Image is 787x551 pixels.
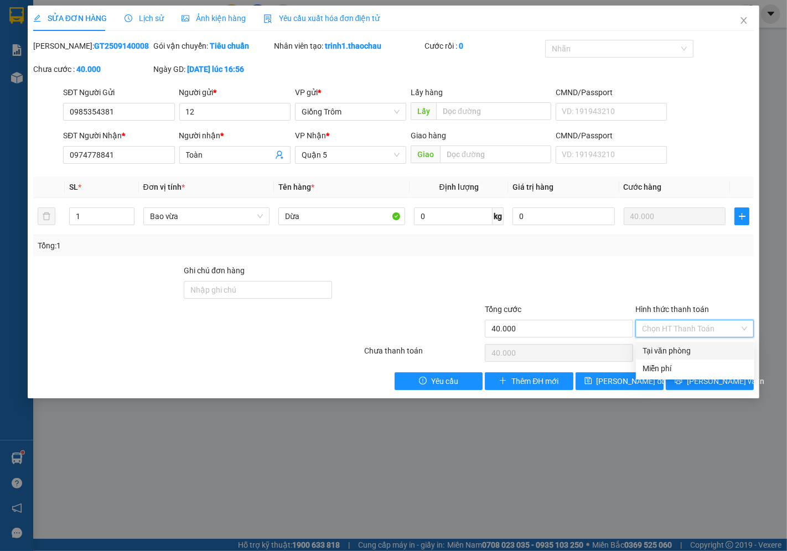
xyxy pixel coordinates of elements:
span: Yêu cầu xuất hóa đơn điện tử [263,14,380,23]
span: close [739,16,748,25]
span: Bao vừa [150,208,263,225]
input: 0 [624,207,726,225]
span: SỬA ĐƠN HÀNG [33,14,107,23]
button: delete [38,207,55,225]
td: CR: [4,53,85,67]
span: Thêm ĐH mới [511,375,558,387]
div: Chưa thanh toán [364,345,484,364]
span: VP Nhận [295,131,326,140]
span: Ảnh kiện hàng [182,14,246,23]
span: Cước hàng [624,183,662,191]
span: Giồng Trôm [31,11,77,22]
button: Close [728,6,759,37]
span: user-add [275,150,284,159]
div: Ngày GD: [154,63,272,75]
span: Lịch sử [125,14,164,23]
div: Chưa cước : [33,63,152,75]
span: Tổng cước [485,305,521,314]
div: Nhân viên tạo: [274,40,422,52]
span: picture [182,14,189,22]
div: [PERSON_NAME]: [33,40,152,52]
p: Nhận: [86,11,164,22]
div: VP gửi [295,86,406,98]
span: 4 [158,75,164,87]
span: 0776531133 [4,35,54,46]
span: lệ [86,23,94,34]
label: Ghi chú đơn hàng [184,266,245,275]
span: SL: [146,76,158,86]
b: [DATE] lúc 16:56 [188,65,245,74]
span: printer [675,377,682,386]
label: Hình thức thanh toán [635,305,709,314]
td: CC: [85,53,165,67]
span: Lấy [411,102,436,120]
span: Lấy hàng [411,88,443,97]
button: plusThêm ĐH mới [485,372,573,390]
span: 110.000 [99,55,131,66]
span: 0932067582 [86,35,136,46]
div: Miễn phí [643,362,748,375]
input: Dọc đường [440,145,551,163]
button: exclamation-circleYêu cầu [395,372,483,390]
span: Giá trị hàng [512,183,553,191]
p: Gửi từ: [4,11,84,22]
div: Tại văn phòng [643,345,748,357]
span: save [584,377,592,386]
span: Giồng Trôm [302,103,400,120]
span: Định lượng [439,183,479,191]
img: icon [263,14,272,23]
div: Người nhận [179,129,291,142]
span: kg [493,207,504,225]
span: clock-circle [125,14,132,22]
div: SĐT Người Nhận [63,129,174,142]
span: [PERSON_NAME] và In [687,375,764,387]
span: [PERSON_NAME] đổi [597,375,668,387]
span: SL [69,183,78,191]
div: Người gửi [179,86,291,98]
div: SĐT Người Gửi [63,86,174,98]
span: Giao hàng [411,131,446,140]
span: Đơn vị tính [143,183,185,191]
button: printer[PERSON_NAME] và In [666,372,754,390]
button: save[PERSON_NAME] đổi [576,372,664,390]
span: Yêu cầu [431,375,458,387]
div: Gói vận chuyển: [154,40,272,52]
b: 0 [459,41,463,50]
input: Dọc đường [436,102,551,120]
b: trinh1.thaochau [325,41,381,50]
b: Tiêu chuẩn [210,41,250,50]
span: exclamation-circle [419,377,427,386]
div: Cước rồi : [424,40,543,52]
div: CMND/Passport [556,86,667,98]
span: Tên hàng [278,183,314,191]
span: plus [735,212,749,221]
span: 4 - Thùng vừa (Rượu) [4,70,59,91]
span: 0 [18,55,23,66]
span: Chọn HT Thanh Toán [642,320,747,337]
button: plus [734,207,749,225]
span: Quận 5 [109,11,138,22]
span: edit [33,14,41,22]
b: 40.000 [76,65,101,74]
div: CMND/Passport [556,129,667,142]
span: plus [499,377,507,386]
span: Giao [411,145,440,163]
div: Tổng: 1 [38,240,304,252]
input: Ghi chú đơn hàng [184,281,332,299]
input: VD: Bàn, Ghế [278,207,405,225]
span: Quận 5 [302,147,400,163]
span: ngọc [4,23,24,34]
b: GT2509140008 [94,41,149,50]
